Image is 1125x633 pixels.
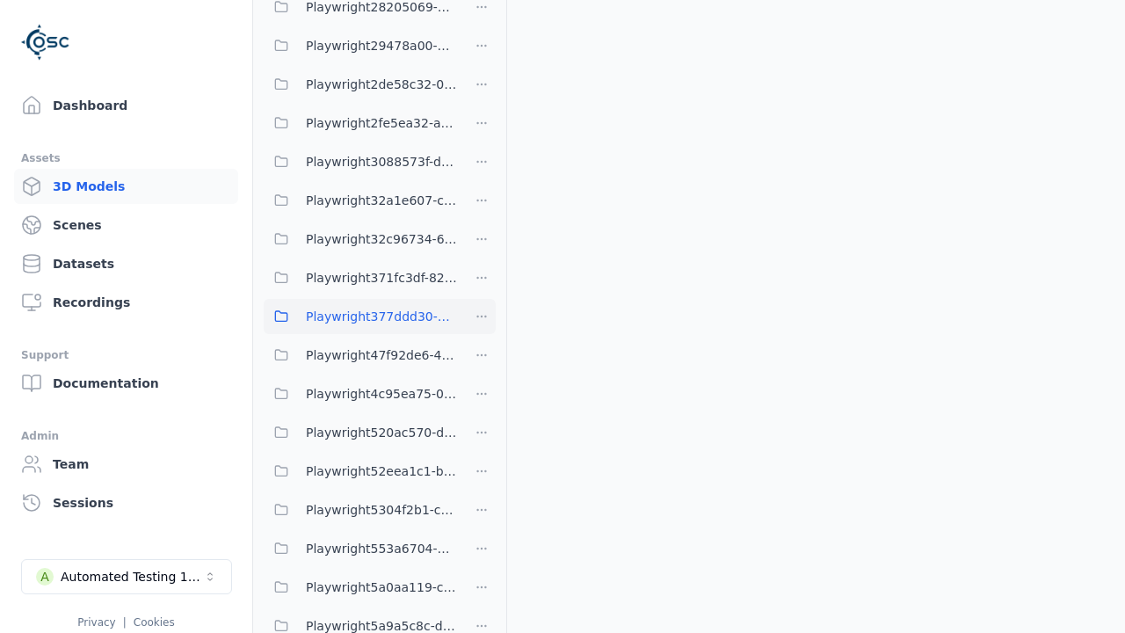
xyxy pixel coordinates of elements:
[306,190,457,211] span: Playwright32a1e607-ccdc-4a69-bd45-a1807a9a25b3
[14,447,238,482] a: Team
[306,577,457,598] span: Playwright5a0aa119-c5be-433d-90b0-de75c36c42a7
[264,105,457,141] button: Playwright2fe5ea32-acde-4995-b24a-cf0324d56e6c
[14,169,238,204] a: 3D Models
[264,531,457,566] button: Playwright553a6704-808f-474b-81e6-e0edf15a73d7
[306,538,457,559] span: Playwright553a6704-808f-474b-81e6-e0edf15a73d7
[264,28,457,63] button: Playwright29478a00-7829-4286-b156-879e6320140f
[306,461,457,482] span: Playwright52eea1c1-b696-47b5-808f-ee067d1259d1
[306,151,457,172] span: Playwright3088573f-d44d-455e-85f6-006cb06f31fb
[36,568,54,586] div: A
[14,246,238,281] a: Datasets
[306,422,457,443] span: Playwright520ac570-d28e-4acb-8bad-418d6714ec4b
[14,485,238,520] a: Sessions
[306,74,457,95] span: Playwright2de58c32-0b99-44c9-aa54-07dfe536d298
[14,207,238,243] a: Scenes
[134,616,175,629] a: Cookies
[77,616,115,629] a: Privacy
[61,568,203,586] div: Automated Testing 1 - Playwright
[306,113,457,134] span: Playwright2fe5ea32-acde-4995-b24a-cf0324d56e6c
[21,559,232,594] button: Select a workspace
[264,299,457,334] button: Playwright377ddd30-736a-4425-9476-a8f04d6dd6e4
[21,426,231,447] div: Admin
[306,383,457,404] span: Playwright4c95ea75-059d-4cd5-9024-2cd9de30b3b0
[306,306,457,327] span: Playwright377ddd30-736a-4425-9476-a8f04d6dd6e4
[14,88,238,123] a: Dashboard
[306,499,457,520] span: Playwright5304f2b1-c9d3-459f-957a-a9fd53ec8eaf
[21,18,70,67] img: Logo
[306,229,457,250] span: Playwright32c96734-6866-42ae-8456-0f4acea52717
[306,35,457,56] span: Playwright29478a00-7829-4286-b156-879e6320140f
[264,260,457,295] button: Playwright371fc3df-8295-4a33-9e22-b9b57cc25c88
[123,616,127,629] span: |
[264,454,457,489] button: Playwright52eea1c1-b696-47b5-808f-ee067d1259d1
[264,492,457,527] button: Playwright5304f2b1-c9d3-459f-957a-a9fd53ec8eaf
[264,376,457,411] button: Playwright4c95ea75-059d-4cd5-9024-2cd9de30b3b0
[264,415,457,450] button: Playwright520ac570-d28e-4acb-8bad-418d6714ec4b
[306,345,457,366] span: Playwright47f92de6-42b1-4186-9da0-7d6c89d269ce
[264,183,457,218] button: Playwright32a1e607-ccdc-4a69-bd45-a1807a9a25b3
[21,345,231,366] div: Support
[21,148,231,169] div: Assets
[14,366,238,401] a: Documentation
[264,144,457,179] button: Playwright3088573f-d44d-455e-85f6-006cb06f31fb
[264,222,457,257] button: Playwright32c96734-6866-42ae-8456-0f4acea52717
[306,267,457,288] span: Playwright371fc3df-8295-4a33-9e22-b9b57cc25c88
[264,570,457,605] button: Playwright5a0aa119-c5be-433d-90b0-de75c36c42a7
[14,285,238,320] a: Recordings
[264,338,457,373] button: Playwright47f92de6-42b1-4186-9da0-7d6c89d269ce
[264,67,457,102] button: Playwright2de58c32-0b99-44c9-aa54-07dfe536d298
